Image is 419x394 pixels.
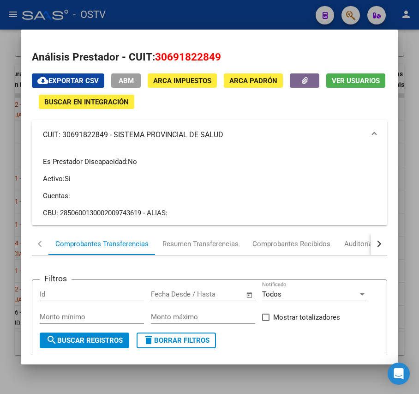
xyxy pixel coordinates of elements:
[388,363,410,385] div: Open Intercom Messenger
[143,334,154,346] mat-icon: delete
[32,49,387,65] h2: Análisis Prestador - CUIT:
[119,77,134,85] span: ABM
[43,191,376,201] p: Cuentas:
[326,73,385,88] button: Ver Usuarios
[148,73,217,88] button: ARCA Impuestos
[229,77,277,85] span: ARCA Padrón
[32,150,387,225] div: CUIT: 30691822849 - SISTEMA PROVINCIAL DE SALUD
[32,73,104,88] button: Exportar CSV
[46,336,123,345] span: Buscar Registros
[37,77,99,85] span: Exportar CSV
[43,208,376,218] div: CBU: 2850600130002009743619 - ALIAS:
[244,290,255,300] button: Open calendar
[32,120,387,150] mat-expansion-panel-header: CUIT: 30691822849 - SISTEMA PROVINCIAL DE SALUD
[37,75,48,86] mat-icon: cloud_download
[137,333,216,348] button: Borrar Filtros
[40,273,72,285] h3: Filtros
[151,290,188,298] input: Fecha inicio
[40,333,129,348] button: Buscar Registros
[65,175,71,183] span: Si
[128,158,137,166] span: No
[262,290,281,298] span: Todos
[43,157,376,167] p: Es Prestador Discapacidad:
[46,334,57,346] mat-icon: search
[153,77,211,85] span: ARCA Impuestos
[252,239,330,249] div: Comprobantes Recibidos
[55,239,149,249] div: Comprobantes Transferencias
[39,95,134,109] button: Buscar en Integración
[162,239,239,249] div: Resumen Transferencias
[224,73,283,88] button: ARCA Padrón
[332,77,380,85] span: Ver Usuarios
[43,129,365,140] mat-panel-title: CUIT: 30691822849 - SISTEMA PROVINCIAL DE SALUD
[273,312,340,323] span: Mostrar totalizadores
[155,51,221,63] span: 30691822849
[111,73,141,88] button: ABM
[44,98,129,106] span: Buscar en Integración
[143,336,209,345] span: Borrar Filtros
[43,174,376,184] p: Activo:
[197,290,241,298] input: Fecha fin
